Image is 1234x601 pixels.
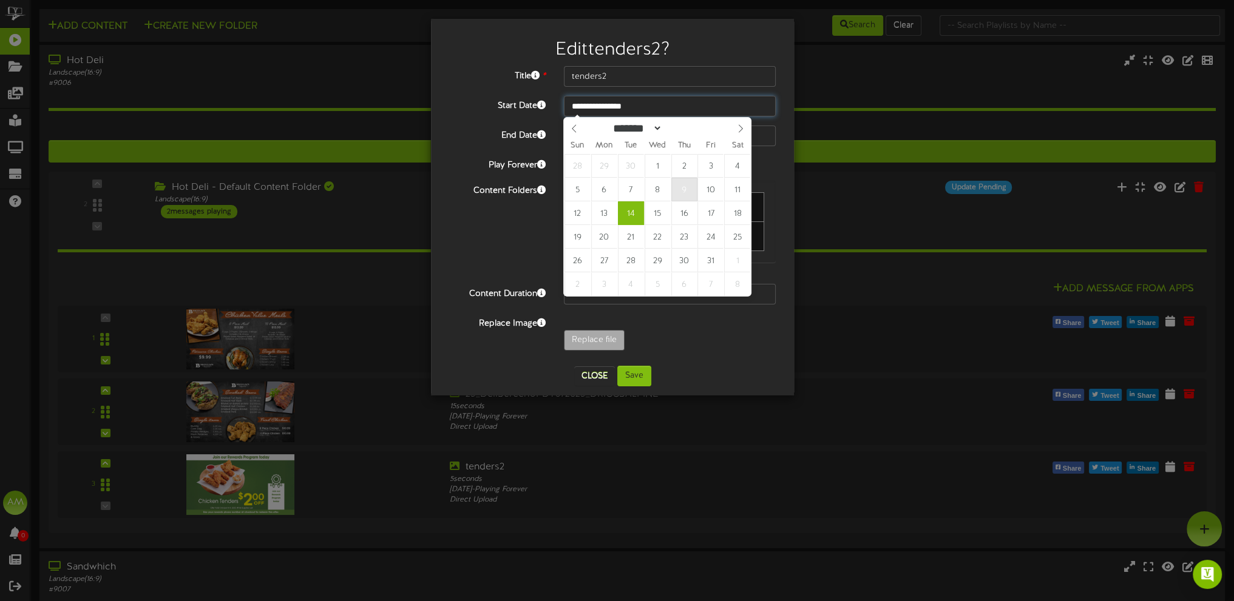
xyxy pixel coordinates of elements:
span: October 18, 2025 [724,201,750,225]
span: October 14, 2025 [618,201,644,225]
span: October 9, 2025 [671,178,697,201]
button: Close [574,366,615,386]
span: November 2, 2025 [564,272,591,296]
label: Replace Image [440,314,555,330]
span: October 23, 2025 [671,225,697,249]
span: October 21, 2025 [618,225,644,249]
span: September 30, 2025 [618,154,644,178]
label: Title [440,66,555,82]
span: October 4, 2025 [724,154,750,178]
label: End Date [440,126,555,142]
span: October 3, 2025 [697,154,724,178]
span: October 10, 2025 [697,178,724,201]
span: October 27, 2025 [591,249,617,272]
span: October 28, 2025 [618,249,644,272]
h2: Edit tenders2 ? [449,40,776,60]
span: Wed [644,142,671,150]
span: November 1, 2025 [724,249,750,272]
label: Content Folders [440,181,555,197]
span: Thu [671,142,697,150]
span: October 5, 2025 [564,178,591,201]
span: October 1, 2025 [645,154,671,178]
span: October 16, 2025 [671,201,697,225]
span: November 8, 2025 [724,272,750,296]
span: November 5, 2025 [645,272,671,296]
label: Play Forever [440,155,555,172]
span: October 13, 2025 [591,201,617,225]
span: Sun [564,142,591,150]
span: October 8, 2025 [645,178,671,201]
span: November 7, 2025 [697,272,724,296]
span: September 29, 2025 [591,154,617,178]
span: October 25, 2025 [724,225,750,249]
span: October 30, 2025 [671,249,697,272]
input: Year [662,122,706,135]
span: Fri [697,142,724,150]
span: October 15, 2025 [645,201,671,225]
span: October 22, 2025 [645,225,671,249]
span: October 26, 2025 [564,249,591,272]
span: October 20, 2025 [591,225,617,249]
span: October 6, 2025 [591,178,617,201]
span: October 11, 2025 [724,178,750,201]
span: September 28, 2025 [564,154,591,178]
button: Save [617,366,651,386]
span: November 6, 2025 [671,272,697,296]
span: October 12, 2025 [564,201,591,225]
div: Open Intercom Messenger [1193,560,1222,589]
span: November 4, 2025 [618,272,644,296]
span: October 17, 2025 [697,201,724,225]
label: Start Date [440,96,555,112]
span: Mon [591,142,617,150]
span: November 3, 2025 [591,272,617,296]
span: Tue [617,142,644,150]
span: October 29, 2025 [645,249,671,272]
span: October 31, 2025 [697,249,724,272]
span: October 2, 2025 [671,154,697,178]
span: Sat [724,142,751,150]
span: October 24, 2025 [697,225,724,249]
input: Title [564,66,776,87]
label: Content Duration [440,284,555,300]
span: October 19, 2025 [564,225,591,249]
span: October 7, 2025 [618,178,644,201]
